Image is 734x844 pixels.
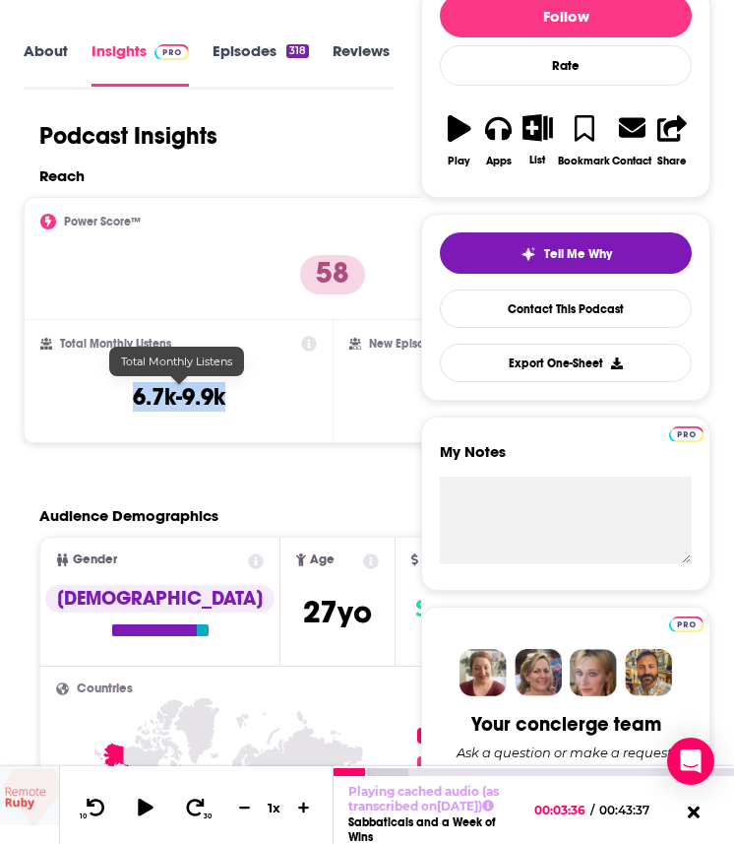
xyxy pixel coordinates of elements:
[440,344,692,382] button: Export One-Sheet
[440,232,692,274] button: tell me why sparkleTell Me Why
[479,101,519,179] button: Apps
[121,355,232,368] span: Total Monthly Listens
[417,756,433,772] span: 2
[515,649,562,696] img: Barbara Profile
[652,101,692,179] button: Share
[310,553,335,566] span: Age
[300,255,365,294] p: 58
[77,682,133,695] span: Countries
[440,290,692,328] a: Contact This Podcast
[669,617,703,632] img: Podchaser Pro
[669,423,703,442] a: Pro website
[448,155,470,167] div: Play
[625,649,672,696] img: Jon Profile
[440,45,692,86] div: Rate
[440,442,692,477] label: My Notes
[39,121,217,151] h1: Podcast Insights
[64,215,141,228] h2: Power Score™
[333,41,409,86] a: Reviews1
[594,803,669,817] span: 00:43:37
[73,553,117,566] span: Gender
[657,155,687,167] div: Share
[486,155,512,167] div: Apps
[204,812,212,820] span: 30
[80,812,87,820] span: 10
[520,246,536,262] img: tell me why sparkle
[39,506,218,525] h2: Audience Demographics
[348,784,520,813] p: Playing cached audio (as transcribed on [DATE] )
[471,712,661,737] div: Your concierge team
[459,649,507,696] img: Sydney Profile
[669,614,703,632] a: Pro website
[440,101,479,179] button: Play
[24,41,68,86] a: About
[612,154,651,167] div: Contact
[39,166,85,185] h2: Reach
[92,41,189,86] a: InsightsPodchaser Pro
[303,593,372,631] span: 27 yo
[590,803,594,817] span: /
[286,44,309,58] div: 318
[611,101,652,179] a: Contact
[417,728,433,744] span: 1
[348,815,496,843] a: Sabbaticals and a Week of Wins
[213,41,309,86] a: Episodes318
[457,745,675,760] div: Ask a question or make a request.
[519,101,558,178] button: List
[133,382,225,412] h3: 6.7k-9.9k
[529,154,545,166] div: List
[667,738,714,785] div: Open Intercom Messenger
[178,796,215,820] button: 30
[558,155,610,167] div: Bookmark
[669,426,703,442] img: Podchaser Pro
[369,337,477,351] h2: New Episode Listens
[258,800,291,815] div: 1 x
[570,649,617,696] img: Jules Profile
[60,337,171,351] h2: Total Monthly Listens
[534,803,590,817] span: 00:03:36
[544,246,612,262] span: Tell Me Why
[415,593,429,624] span: $
[76,796,113,820] button: 10
[45,585,275,613] div: [DEMOGRAPHIC_DATA]
[154,44,189,60] img: Podchaser Pro
[557,101,611,179] button: Bookmark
